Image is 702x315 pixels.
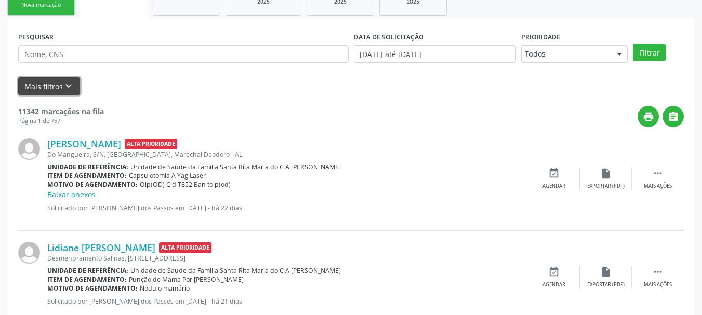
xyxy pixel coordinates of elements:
[47,254,528,263] div: Desmenbramento Salinas, [STREET_ADDRESS]
[521,29,560,45] label: Prioridade
[18,29,54,45] label: PESQUISAR
[525,49,606,59] span: Todos
[18,77,80,95] button: Mais filtroskeyboard_arrow_down
[15,1,67,9] div: Nova marcação
[18,242,40,264] img: img
[140,180,231,189] span: Olp(OD) Cid T852 Ban tolp(od)
[600,168,612,179] i: insert_drive_file
[587,183,625,190] div: Exportar (PDF)
[600,266,612,278] i: insert_drive_file
[129,171,206,180] span: Capsulotomia A Yag Laser
[130,266,341,275] span: Unidade de Saude da Familia Santa Rita Maria do C A [PERSON_NAME]
[47,171,127,180] b: Item de agendamento:
[18,45,349,63] input: Nome, CNS
[542,281,565,289] div: Agendar
[633,44,666,61] button: Filtrar
[638,106,659,127] button: print
[643,111,654,122] i: print
[47,284,138,293] b: Motivo de agendamento:
[129,275,244,284] span: Punção de Mama Por [PERSON_NAME]
[18,106,104,116] strong: 11342 marcações na fila
[47,242,155,253] a: Lidiane [PERSON_NAME]
[159,242,211,253] span: Alta Prioridade
[663,106,684,127] button: 
[140,284,190,293] span: Nódulo mamário
[548,168,560,179] i: event_available
[354,29,424,45] label: DATA DE SOLICITAÇÃO
[542,183,565,190] div: Agendar
[18,138,40,160] img: img
[125,139,177,149] span: Alta Prioridade
[63,80,74,92] i: keyboard_arrow_down
[587,281,625,289] div: Exportar (PDF)
[47,189,96,199] a: Baixar anexos
[47,203,528,212] p: Solicitado por [PERSON_NAME] dos Passos em [DATE] - há 22 dias
[652,266,664,278] i: 
[652,168,664,179] i: 
[47,162,128,171] b: Unidade de referência:
[354,45,516,63] input: Selecione um intervalo
[47,180,138,189] b: Motivo de agendamento:
[47,297,528,306] p: Solicitado por [PERSON_NAME] dos Passos em [DATE] - há 21 dias
[47,266,128,275] b: Unidade de referência:
[644,183,672,190] div: Mais ações
[130,162,341,171] span: Unidade de Saude da Familia Santa Rita Maria do C A [PERSON_NAME]
[47,138,121,149] a: [PERSON_NAME]
[668,111,679,122] i: 
[47,275,127,284] b: Item de agendamento:
[18,117,104,126] div: Página 1 de 757
[47,150,528,159] div: Do Mangueira, S/N, [GEOGRAPHIC_DATA], Marechal Deodoro - AL
[548,266,560,278] i: event_available
[644,281,672,289] div: Mais ações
